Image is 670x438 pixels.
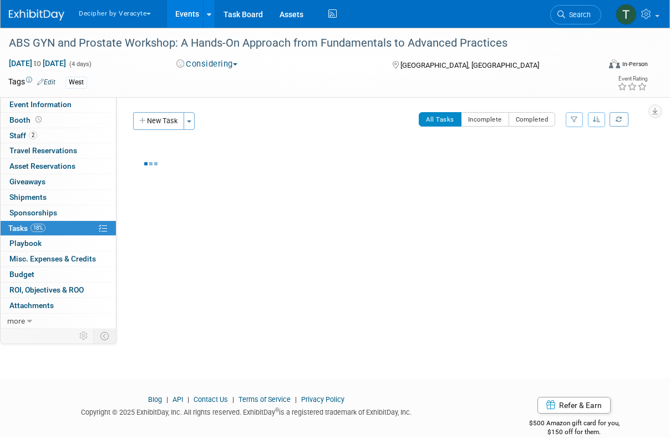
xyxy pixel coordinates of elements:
[31,224,45,232] span: 18%
[37,78,55,86] a: Edit
[133,112,184,130] button: New Task
[9,254,96,263] span: Misc. Expenses & Credits
[419,112,461,127] button: All Tasks
[1,190,116,205] a: Shipments
[9,239,42,248] span: Playbook
[94,329,116,343] td: Toggle Event Tabs
[1,143,116,158] a: Travel Reservations
[1,113,116,128] a: Booth
[9,208,57,217] span: Sponsorships
[1,97,116,112] a: Event Information
[461,112,509,127] button: Incomplete
[8,405,484,417] div: Copyright © 2025 ExhibitDay, Inc. All rights reserved. ExhibitDay is a registered trademark of Ex...
[9,270,34,279] span: Budget
[400,61,539,69] span: [GEOGRAPHIC_DATA], [GEOGRAPHIC_DATA]
[1,236,116,251] a: Playbook
[9,301,54,310] span: Attachments
[148,395,162,404] a: Blog
[1,128,116,143] a: Staff2
[185,395,192,404] span: |
[275,407,279,413] sup: ®
[1,267,116,282] a: Budget
[1,314,116,329] a: more
[68,61,92,68] span: (4 days)
[8,76,55,89] td: Tags
[9,9,64,21] img: ExhibitDay
[5,33,593,53] div: ABS GYN and Prostate Workshop: A Hands-On Approach from Fundamentals to Advanced Practices
[509,112,556,127] button: Completed
[1,221,116,236] a: Tasks18%
[9,193,47,202] span: Shipments
[292,395,300,404] span: |
[9,177,45,186] span: Giveaways
[1,174,116,189] a: Giveaways
[537,397,611,414] a: Refer & Earn
[65,77,87,88] div: West
[172,58,242,70] button: Considering
[8,224,45,233] span: Tasks
[1,205,116,220] a: Sponsorships
[500,427,648,437] div: $150 off for them.
[622,60,648,68] div: In-Person
[609,59,620,68] img: Format-Inperson.png
[194,395,228,404] a: Contact Us
[9,115,44,124] span: Booth
[9,131,37,140] span: Staff
[29,131,37,139] span: 2
[33,115,44,124] span: Booth not reserved yet
[9,285,84,294] span: ROI, Objectives & ROO
[172,395,183,404] a: API
[8,58,67,68] span: [DATE] [DATE]
[550,5,601,24] a: Search
[1,298,116,313] a: Attachments
[555,58,648,74] div: Event Format
[144,162,158,165] img: loading...
[565,11,591,19] span: Search
[238,395,291,404] a: Terms of Service
[9,162,75,170] span: Asset Reservations
[1,159,116,174] a: Asset Reservations
[9,100,72,109] span: Event Information
[74,329,94,343] td: Personalize Event Tab Strip
[9,146,77,155] span: Travel Reservations
[617,76,647,82] div: Event Rating
[301,395,344,404] a: Privacy Policy
[1,283,116,298] a: ROI, Objectives & ROO
[164,395,171,404] span: |
[616,4,637,25] img: Tony Alvarado
[7,316,25,325] span: more
[230,395,237,404] span: |
[32,59,43,68] span: to
[610,112,628,127] a: Refresh
[500,411,648,437] div: $500 Amazon gift card for you,
[1,251,116,266] a: Misc. Expenses & Credits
